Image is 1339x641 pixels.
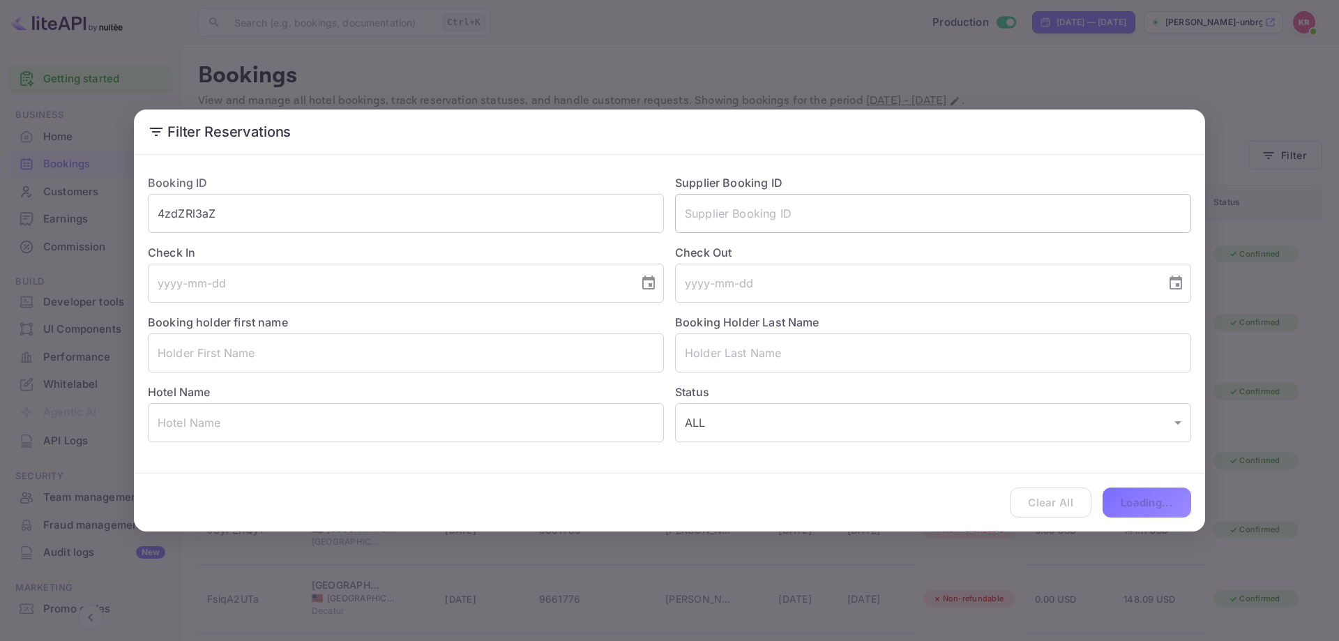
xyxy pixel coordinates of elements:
[1162,269,1190,297] button: Choose date
[134,110,1205,154] h2: Filter Reservations
[148,244,664,261] label: Check In
[148,264,629,303] input: yyyy-mm-dd
[635,269,663,297] button: Choose date
[148,315,288,329] label: Booking holder first name
[675,403,1191,442] div: ALL
[675,333,1191,372] input: Holder Last Name
[675,194,1191,233] input: Supplier Booking ID
[148,194,664,233] input: Booking ID
[675,264,1156,303] input: yyyy-mm-dd
[148,385,211,399] label: Hotel Name
[675,315,819,329] label: Booking Holder Last Name
[675,244,1191,261] label: Check Out
[675,384,1191,400] label: Status
[148,403,664,442] input: Hotel Name
[148,176,208,190] label: Booking ID
[148,333,664,372] input: Holder First Name
[675,176,782,190] label: Supplier Booking ID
